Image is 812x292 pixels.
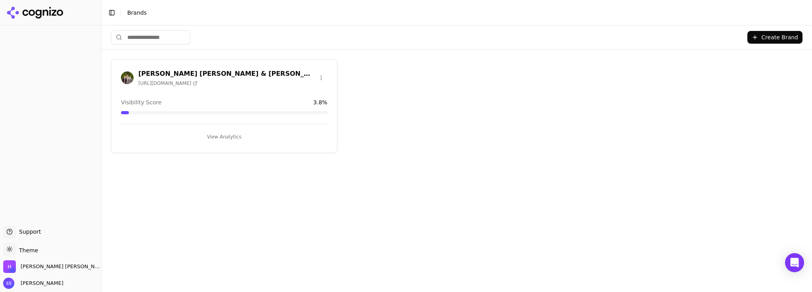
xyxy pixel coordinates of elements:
[16,228,41,236] span: Support
[121,98,161,106] span: Visibility Score
[16,247,38,254] span: Theme
[121,131,327,143] button: View Analytics
[127,9,790,17] nav: breadcrumb
[313,98,327,106] span: 3.8 %
[3,260,16,273] img: Hadfield Stieben & Doutt
[3,260,101,273] button: Open organization switcher
[121,71,134,84] img: Hadfield Stieben & Doutt
[785,253,804,272] div: Open Intercom Messenger
[21,263,101,270] span: Hadfield Stieben & Doutt
[138,69,315,79] h3: [PERSON_NAME] [PERSON_NAME] & [PERSON_NAME]
[747,31,802,44] button: Create Brand
[138,80,197,86] span: [URL][DOMAIN_NAME]
[3,278,63,289] button: Open user button
[17,280,63,287] span: [PERSON_NAME]
[127,10,147,16] span: Brands
[3,278,14,289] img: Sara Stieben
